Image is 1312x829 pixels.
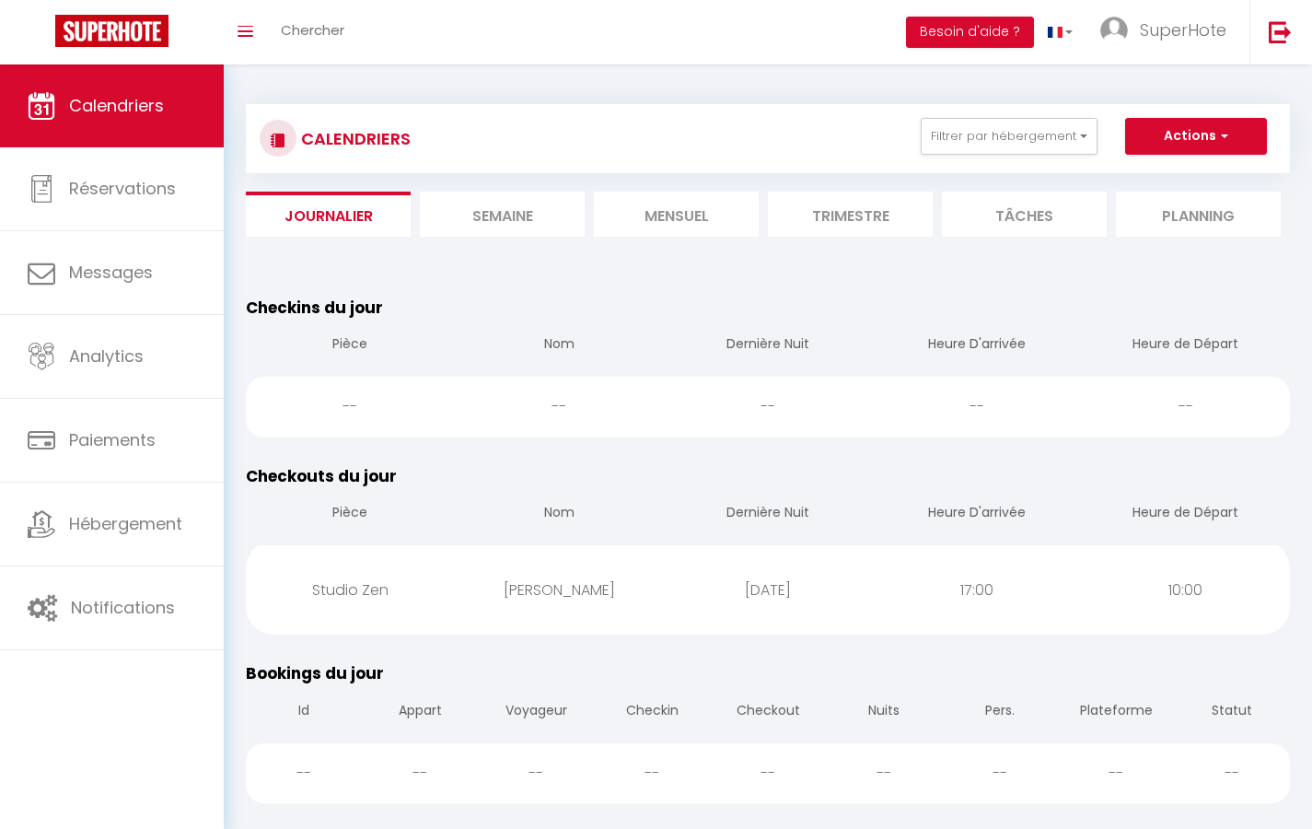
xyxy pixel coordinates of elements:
[69,428,156,451] span: Paiements
[1100,17,1128,44] img: ...
[246,377,455,437] div: --
[15,7,70,63] button: Ouvrir le widget de chat LiveChat
[942,743,1058,803] div: --
[455,320,664,372] th: Nom
[362,686,478,739] th: Appart
[594,192,759,237] li: Mensuel
[664,377,873,437] div: --
[1081,320,1290,372] th: Heure de Départ
[246,662,384,684] span: Bookings du jour
[1125,118,1267,155] button: Actions
[69,344,144,368] span: Analytics
[1174,686,1290,739] th: Statut
[872,377,1081,437] div: --
[872,320,1081,372] th: Heure D'arrivée
[69,177,176,200] span: Réservations
[455,560,664,620] div: [PERSON_NAME]
[664,560,873,620] div: [DATE]
[362,743,478,803] div: --
[906,17,1034,48] button: Besoin d'aide ?
[1081,560,1290,620] div: 10:00
[246,320,455,372] th: Pièce
[455,377,664,437] div: --
[594,743,710,803] div: --
[69,512,182,535] span: Hébergement
[478,743,594,803] div: --
[664,320,873,372] th: Dernière Nuit
[1058,686,1174,739] th: Plateforme
[1269,20,1292,43] img: logout
[55,15,168,47] img: Super Booking
[942,192,1107,237] li: Tâches
[71,596,175,619] span: Notifications
[478,686,594,739] th: Voyageur
[594,686,710,739] th: Checkin
[768,192,933,237] li: Trimestre
[296,118,411,159] h3: CALENDRIERS
[1081,377,1290,437] div: --
[872,560,1081,620] div: 17:00
[826,743,942,803] div: --
[942,686,1058,739] th: Pers.
[246,192,411,237] li: Journalier
[1058,743,1174,803] div: --
[1081,488,1290,541] th: Heure de Départ
[710,686,826,739] th: Checkout
[921,118,1097,155] button: Filtrer par hébergement
[1116,192,1281,237] li: Planning
[69,261,153,284] span: Messages
[246,297,383,319] span: Checkins du jour
[1140,18,1226,41] span: SuperHote
[1174,743,1290,803] div: --
[246,465,397,487] span: Checkouts du jour
[281,20,344,40] span: Chercher
[664,488,873,541] th: Dernière Nuit
[246,560,455,620] div: Studio Zen
[246,488,455,541] th: Pièce
[420,192,585,237] li: Semaine
[710,743,826,803] div: --
[246,743,362,803] div: --
[69,94,164,117] span: Calendriers
[246,686,362,739] th: Id
[872,488,1081,541] th: Heure D'arrivée
[826,686,942,739] th: Nuits
[455,488,664,541] th: Nom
